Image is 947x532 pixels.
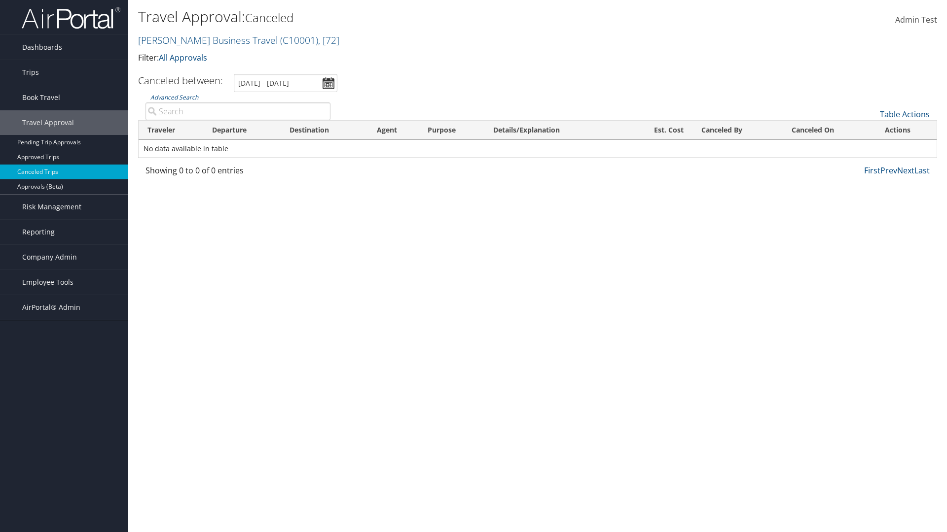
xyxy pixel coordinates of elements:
[22,220,55,244] span: Reporting
[138,6,671,27] h1: Travel Approval:
[138,52,671,65] p: Filter:
[864,165,880,176] a: First
[783,121,875,140] th: Canceled On: activate to sort column ascending
[895,14,937,25] span: Admin Test
[22,110,74,135] span: Travel Approval
[245,9,293,26] small: Canceled
[22,195,81,219] span: Risk Management
[419,121,484,140] th: Purpose
[138,33,339,47] a: [PERSON_NAME] Business Travel
[139,140,937,158] td: No data available in table
[914,165,930,176] a: Last
[22,6,120,30] img: airportal-logo.png
[692,121,783,140] th: Canceled By: activate to sort column ascending
[22,245,77,269] span: Company Admin
[280,33,318,47] span: ( C10001 )
[150,93,198,101] a: Advanced Search
[22,295,80,320] span: AirPortal® Admin
[22,60,39,85] span: Trips
[876,121,937,140] th: Actions
[880,109,930,120] a: Table Actions
[139,121,203,140] th: Traveler: activate to sort column ascending
[880,165,897,176] a: Prev
[203,121,281,140] th: Departure: activate to sort column ascending
[234,74,337,92] input: [DATE] - [DATE]
[22,35,62,60] span: Dashboards
[624,121,692,140] th: Est. Cost: activate to sort column ascending
[146,102,330,120] input: Advanced Search
[22,270,73,295] span: Employee Tools
[484,121,624,140] th: Details/Explanation
[146,165,330,181] div: Showing 0 to 0 of 0 entries
[897,165,914,176] a: Next
[22,85,60,110] span: Book Travel
[281,121,368,140] th: Destination: activate to sort column ascending
[159,52,207,63] a: All Approvals
[318,33,339,47] span: , [ 72 ]
[138,74,223,87] h3: Canceled between:
[368,121,419,140] th: Agent
[895,5,937,35] a: Admin Test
